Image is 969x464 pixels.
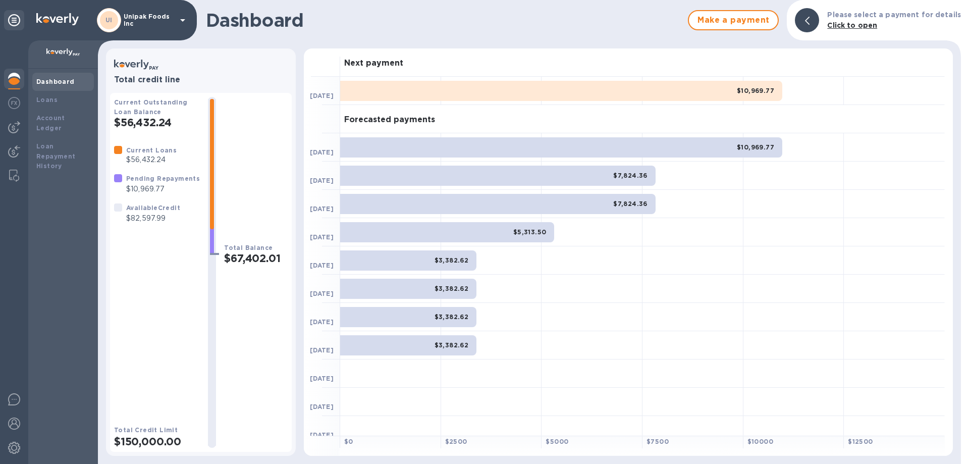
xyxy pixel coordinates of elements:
[310,375,334,382] b: [DATE]
[747,438,773,445] b: $ 10000
[445,438,467,445] b: $ 2500
[105,16,113,24] b: UI
[124,13,174,27] p: Unipak Foods Inc
[310,205,334,213] b: [DATE]
[827,11,961,19] b: Please select a payment for details
[114,116,200,129] h2: $56,432.24
[310,233,334,241] b: [DATE]
[8,97,20,109] img: Foreign exchange
[36,78,75,85] b: Dashboard
[224,244,273,251] b: Total Balance
[613,172,648,179] b: $7,824.36
[36,114,65,132] b: Account Ledger
[737,143,774,151] b: $10,969.77
[344,59,403,68] h3: Next payment
[827,21,877,29] b: Click to open
[310,262,334,269] b: [DATE]
[310,92,334,99] b: [DATE]
[546,438,568,445] b: $ 5000
[310,403,334,410] b: [DATE]
[435,285,469,292] b: $3,382.62
[4,10,24,30] div: Unpin categories
[114,435,200,448] h2: $150,000.00
[310,148,334,156] b: [DATE]
[310,346,334,354] b: [DATE]
[435,256,469,264] b: $3,382.62
[126,204,180,212] b: Available Credit
[126,213,180,224] p: $82,597.99
[224,252,288,265] h2: $67,402.01
[688,10,779,30] button: Make a payment
[36,142,76,170] b: Loan Repayment History
[344,115,435,125] h3: Forecasted payments
[126,154,177,165] p: $56,432.24
[310,431,334,439] b: [DATE]
[613,200,648,208] b: $7,824.36
[848,438,873,445] b: $ 12500
[647,438,669,445] b: $ 7500
[737,87,774,94] b: $10,969.77
[344,438,353,445] b: $ 0
[310,177,334,184] b: [DATE]
[36,96,58,104] b: Loans
[697,14,770,26] span: Make a payment
[36,13,79,25] img: Logo
[114,426,178,434] b: Total Credit Limit
[513,228,547,236] b: $5,313.50
[126,175,200,182] b: Pending Repayments
[310,318,334,326] b: [DATE]
[114,75,288,85] h3: Total credit line
[126,184,200,194] p: $10,969.77
[126,146,177,154] b: Current Loans
[206,10,683,31] h1: Dashboard
[310,290,334,297] b: [DATE]
[435,341,469,349] b: $3,382.62
[114,98,188,116] b: Current Outstanding Loan Balance
[435,313,469,321] b: $3,382.62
